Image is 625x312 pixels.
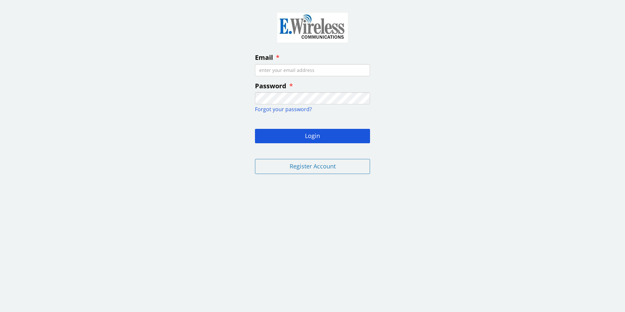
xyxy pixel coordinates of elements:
button: Login [255,129,370,143]
span: Email [255,53,273,62]
span: Password [255,81,286,90]
a: Forgot your password? [255,106,312,113]
button: Register Account [255,159,370,174]
input: enter your email address [255,64,370,76]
